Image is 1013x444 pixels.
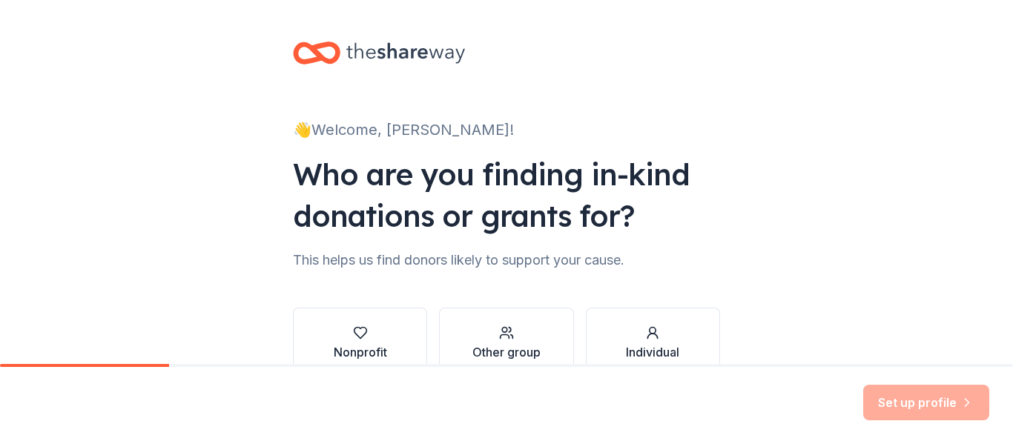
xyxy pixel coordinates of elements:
div: 👋 Welcome, [PERSON_NAME]! [293,118,720,142]
div: Who are you finding in-kind donations or grants for? [293,153,720,236]
div: Individual [626,343,679,361]
div: Other group [472,343,541,361]
button: Other group [439,308,573,379]
div: This helps us find donors likely to support your cause. [293,248,720,272]
button: Individual [586,308,720,379]
button: Nonprofit [293,308,427,379]
div: Nonprofit [334,343,387,361]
